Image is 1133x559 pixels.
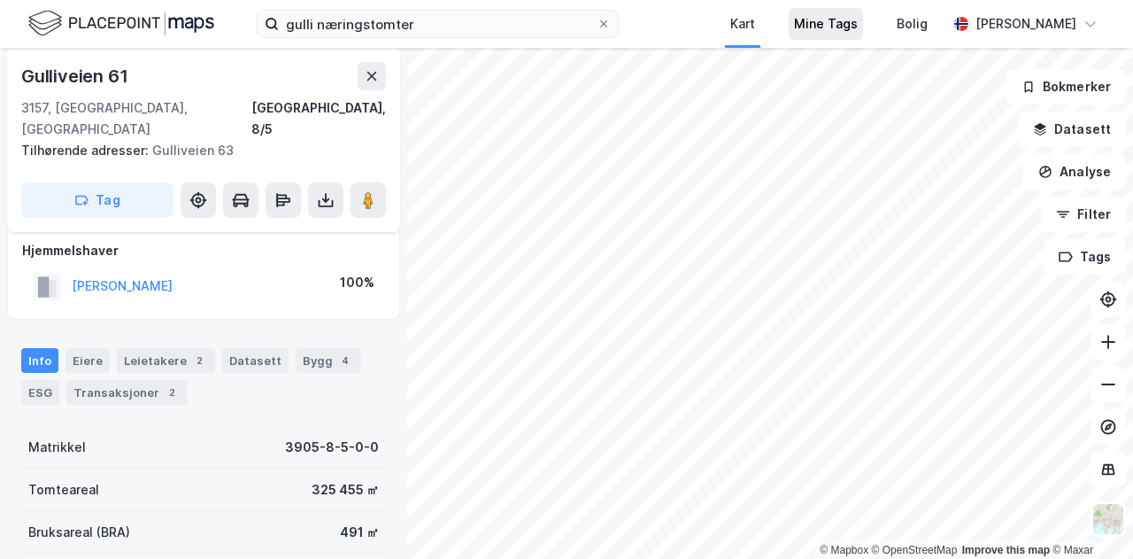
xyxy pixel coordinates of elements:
button: Tags [1044,239,1126,275]
div: 491 ㎡ [340,522,379,543]
button: Filter [1041,197,1126,232]
div: Info [21,348,58,373]
div: Transaksjoner [66,380,188,405]
div: Matrikkel [28,437,86,458]
div: 2 [190,352,208,369]
div: 4 [336,352,354,369]
div: Gulliveien 63 [21,140,372,161]
div: Kart [730,13,755,35]
div: Hjemmelshaver [22,240,385,261]
div: Bygg [296,348,361,373]
span: Tilhørende adresser: [21,143,152,158]
div: ESG [21,380,59,405]
div: 325 455 ㎡ [312,479,379,501]
div: 3905-8-5-0-0 [285,437,379,458]
input: Søk på adresse, matrikkel, gårdeiere, leietakere eller personer [279,11,597,37]
div: 100% [340,272,374,293]
a: Mapbox [820,544,868,556]
div: Datasett [222,348,289,373]
button: Bokmerker [1006,69,1126,105]
div: Mine Tags [794,13,858,35]
img: logo.f888ab2527a4732fd821a326f86c7f29.svg [28,8,214,39]
a: Improve this map [962,544,1050,556]
div: Tomteareal [28,479,99,501]
div: Leietakere [117,348,215,373]
div: 3157, [GEOGRAPHIC_DATA], [GEOGRAPHIC_DATA] [21,97,251,140]
div: [PERSON_NAME] [975,13,1076,35]
div: 2 [163,384,181,401]
div: Gulliveien 61 [21,62,131,90]
iframe: Chat Widget [1044,474,1133,559]
button: Analyse [1023,154,1126,190]
div: Bolig [897,13,928,35]
div: [GEOGRAPHIC_DATA], 8/5 [251,97,386,140]
a: OpenStreetMap [872,544,958,556]
button: Datasett [1018,112,1126,147]
div: Bruksareal (BRA) [28,522,130,543]
div: Eiere [66,348,110,373]
button: Tag [21,182,173,218]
